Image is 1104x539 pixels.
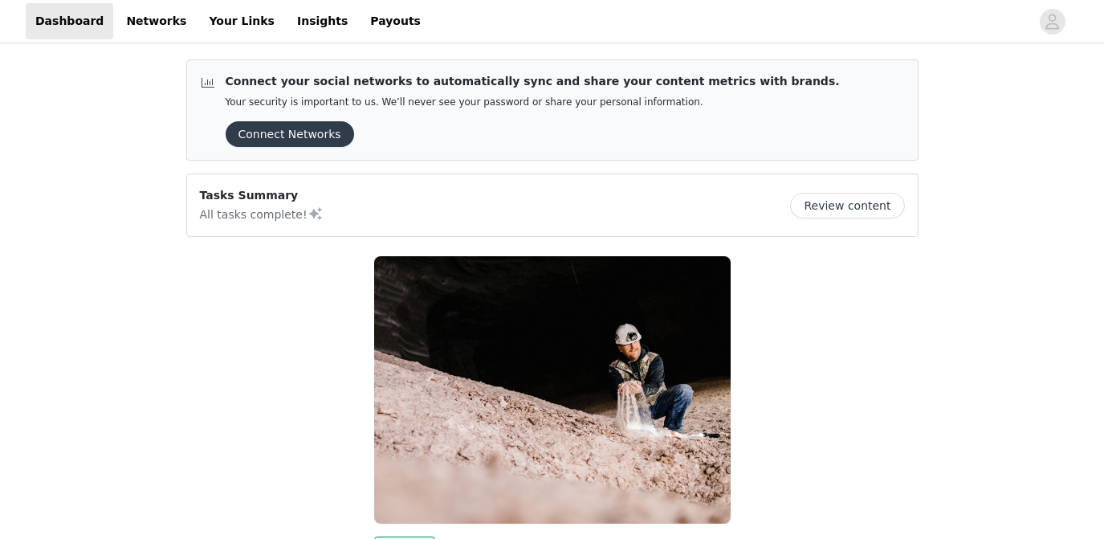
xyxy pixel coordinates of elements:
button: Connect Networks [226,121,354,147]
p: Tasks Summary [200,187,324,204]
a: Dashboard [26,3,113,39]
a: Networks [116,3,196,39]
p: Connect your social networks to automatically sync and share your content metrics with brands. [226,73,840,90]
div: avatar [1045,9,1060,35]
button: Review content [790,193,904,218]
a: Payouts [361,3,430,39]
a: Insights [287,3,357,39]
a: Your Links [199,3,284,39]
img: Real Salt [374,256,731,524]
p: Your security is important to us. We’ll never see your password or share your personal information. [226,96,840,108]
p: All tasks complete! [200,204,324,223]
